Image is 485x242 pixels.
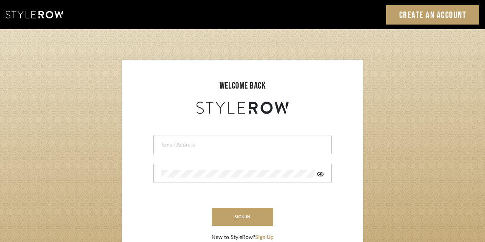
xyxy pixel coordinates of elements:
[212,208,273,226] button: sign in
[386,5,480,25] a: Create an Account
[161,141,322,149] input: Email Address
[129,79,356,93] div: welcome back
[211,234,274,242] div: New to StyleRow?
[255,234,274,242] button: Sign Up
